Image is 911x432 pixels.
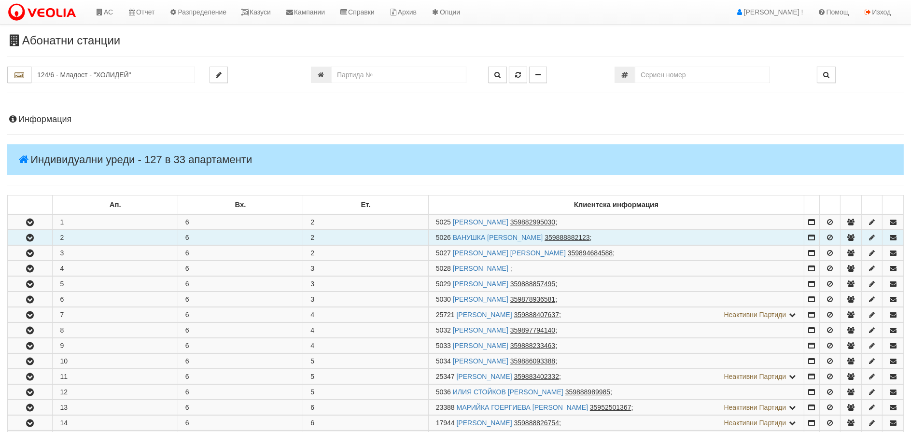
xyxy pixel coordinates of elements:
[724,311,786,319] span: Неактивни Партиди
[453,218,508,226] a: [PERSON_NAME]
[178,385,303,400] td: 6
[178,214,303,230] td: 6
[53,292,178,307] td: 6
[178,323,303,338] td: 6
[428,307,804,322] td: ;
[53,369,178,384] td: 11
[436,357,451,365] span: Партида №
[436,295,451,303] span: Партида №
[428,338,804,353] td: ;
[31,67,195,83] input: Абонатна станция
[428,277,804,292] td: ;
[178,292,303,307] td: 6
[310,218,314,226] span: 2
[428,292,804,307] td: ;
[310,265,314,272] span: 3
[436,404,455,411] span: Партида №
[53,323,178,338] td: 8
[310,342,314,349] span: 4
[453,249,566,257] a: [PERSON_NAME] [PERSON_NAME]
[635,67,770,83] input: Сериен номер
[514,373,559,380] tcxspan: Call 359883402332 via 3CX
[310,419,314,427] span: 6
[310,326,314,334] span: 4
[310,357,314,365] span: 5
[7,115,904,125] h4: Информация
[178,246,303,261] td: 6
[510,342,555,349] tcxspan: Call 359888233463 via 3CX
[510,357,555,365] tcxspan: Call 359886093388 via 3CX
[436,249,451,257] span: Партида №
[303,195,428,215] td: Ет.: No sort applied, sorting is disabled
[436,388,451,396] span: Партида №
[310,234,314,241] span: 2
[457,419,512,427] a: [PERSON_NAME]
[310,388,314,396] span: 5
[310,295,314,303] span: 3
[53,354,178,369] td: 10
[436,326,451,334] span: Партида №
[436,218,451,226] span: Партида №
[428,354,804,369] td: ;
[331,67,466,83] input: Партида №
[53,230,178,245] td: 2
[724,373,786,380] span: Неактивни Партиди
[565,388,610,396] tcxspan: Call 359888989985 via 3CX
[436,419,455,427] span: Партида №
[819,195,841,215] td: : No sort applied, sorting is disabled
[7,2,81,23] img: VeoliaLogo.png
[428,323,804,338] td: ;
[53,214,178,230] td: 1
[453,326,508,334] a: [PERSON_NAME]
[8,195,53,215] td: : No sort applied, sorting is disabled
[53,261,178,276] td: 4
[53,400,178,415] td: 13
[178,416,303,431] td: 6
[53,307,178,322] td: 7
[861,195,883,215] td: : No sort applied, sorting is disabled
[428,195,804,215] td: Клиентска информация: No sort applied, sorting is disabled
[510,326,555,334] tcxspan: Call 359897794140 via 3CX
[436,280,451,288] span: Партида №
[453,265,508,272] a: [PERSON_NAME]
[457,311,512,319] a: [PERSON_NAME]
[110,201,121,209] b: Ап.
[178,369,303,384] td: 6
[178,400,303,415] td: 6
[514,419,559,427] tcxspan: Call 359888826754 via 3CX
[724,404,786,411] span: Неактивни Партиди
[514,311,559,319] tcxspan: Call 359888407637 via 3CX
[310,280,314,288] span: 3
[453,357,508,365] a: [PERSON_NAME]
[510,295,555,303] tcxspan: Call 359878936581 via 3CX
[310,311,314,319] span: 4
[436,234,451,241] span: Партида №
[568,249,613,257] tcxspan: Call 359894684588 via 3CX
[53,416,178,431] td: 14
[53,195,178,215] td: Ап.: No sort applied, sorting is disabled
[841,195,862,215] td: : No sort applied, sorting is disabled
[53,338,178,353] td: 9
[428,246,804,261] td: ;
[436,265,451,272] span: Партида №
[310,373,314,380] span: 5
[178,261,303,276] td: 6
[428,261,804,276] td: ;
[428,400,804,415] td: ;
[178,307,303,322] td: 6
[235,201,246,209] b: Вх.
[310,404,314,411] span: 6
[510,218,555,226] tcxspan: Call 359882995030 via 3CX
[883,195,904,215] td: : No sort applied, sorting is disabled
[453,280,508,288] a: [PERSON_NAME]
[436,373,455,380] span: Партида №
[178,338,303,353] td: 6
[178,230,303,245] td: 6
[428,385,804,400] td: ;
[453,342,508,349] a: [PERSON_NAME]
[545,234,589,241] tcxspan: Call 359888882123 via 3CX
[457,404,588,411] a: МАРИЙКА ГОЕРГИЕВА [PERSON_NAME]
[361,201,370,209] b: Ет.
[804,195,820,215] td: : No sort applied, sorting is disabled
[428,416,804,431] td: ;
